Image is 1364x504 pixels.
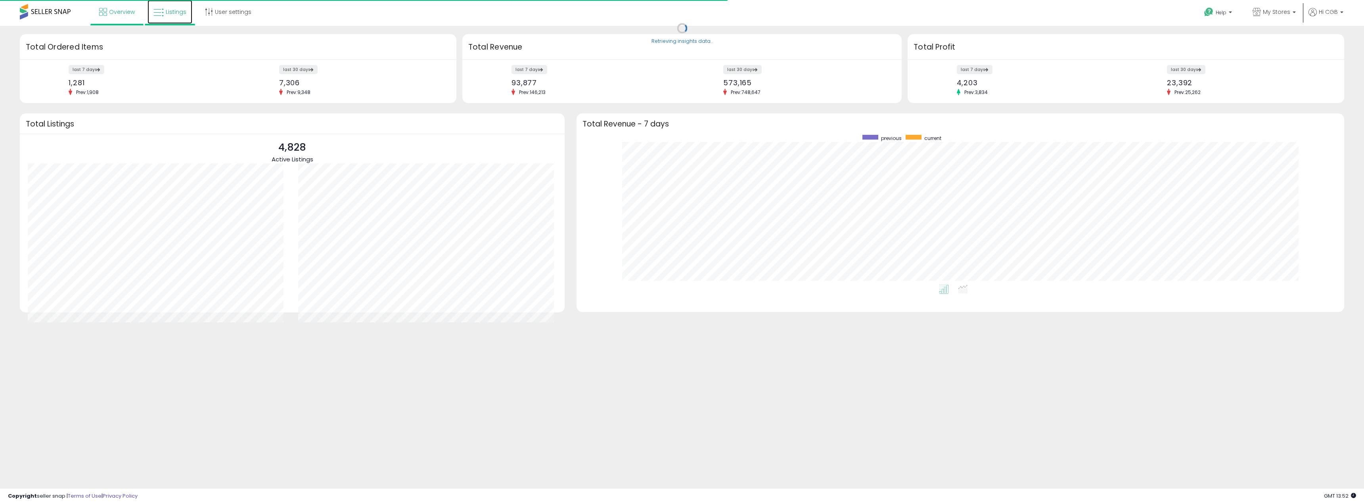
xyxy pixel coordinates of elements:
[1308,8,1343,26] a: Hi CGB
[72,89,103,96] span: Prev: 1,908
[511,79,676,87] div: 93,877
[69,79,232,87] div: 1,281
[727,89,764,96] span: Prev: 748,647
[881,135,902,142] span: previous
[1204,7,1214,17] i: Get Help
[26,121,559,127] h3: Total Listings
[723,79,888,87] div: 573,165
[1319,8,1338,16] span: Hi CGB
[723,65,762,74] label: last 30 days
[511,65,547,74] label: last 7 days
[26,42,450,53] h3: Total Ordered Items
[283,89,314,96] span: Prev: 9,348
[272,155,313,163] span: Active Listings
[957,79,1120,87] div: 4,203
[109,8,135,16] span: Overview
[914,42,1338,53] h3: Total Profit
[69,65,104,74] label: last 7 days
[1171,89,1205,96] span: Prev: 25,262
[166,8,186,16] span: Listings
[1216,9,1226,16] span: Help
[279,79,443,87] div: 7,306
[960,89,992,96] span: Prev: 3,834
[1167,65,1205,74] label: last 30 days
[468,42,896,53] h3: Total Revenue
[1167,79,1330,87] div: 23,392
[957,65,992,74] label: last 7 days
[515,89,550,96] span: Prev: 146,213
[272,140,313,155] p: 4,828
[651,38,713,45] div: Retrieving insights data..
[924,135,941,142] span: current
[582,121,1338,127] h3: Total Revenue - 7 days
[1198,1,1240,26] a: Help
[1263,8,1290,16] span: My Stores
[279,65,318,74] label: last 30 days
